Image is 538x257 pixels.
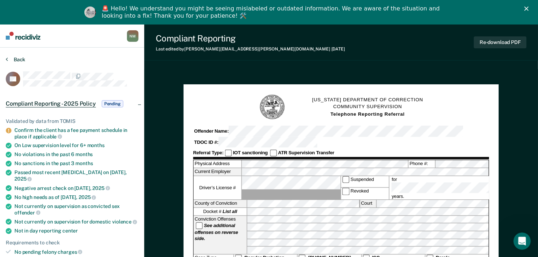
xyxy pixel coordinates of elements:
[331,111,405,117] strong: Telephone Reporting Referral
[156,33,345,44] div: Compliant Reporting
[156,46,345,52] div: Last edited by [PERSON_NAME][EMAIL_ADDRESS][PERSON_NAME][DOMAIN_NAME]
[331,46,345,52] span: [DATE]
[513,232,531,250] iframe: Intercom live chat
[79,194,96,200] span: 2025
[343,188,349,195] input: Revoked
[14,249,138,255] div: No pending felony
[225,150,231,156] input: IOT sanctioning
[6,32,40,40] img: Recidiviz
[14,185,138,191] div: Negative arrest check on [DATE],
[75,160,93,166] span: months
[341,188,389,200] label: Revoked
[194,139,219,145] strong: TDOC ID #:
[127,30,138,42] div: N M
[14,228,138,234] div: Not in day reporting
[341,176,389,187] label: Suspended
[474,36,526,48] button: Re-download PDF
[524,6,532,11] div: Close
[14,151,138,158] div: No violations in the past 6
[312,97,423,118] h1: [US_STATE] DEPARTMENT OF CORRECTION COMMUNITY SUPERVISION
[343,176,349,183] input: Suspended
[75,151,93,157] span: months
[194,216,247,254] div: Conviction Offenses
[62,228,78,234] span: center
[14,176,32,182] span: 2025
[194,200,247,207] label: County of Conviction
[196,222,203,229] input: See additional offenses on reverse side.
[195,223,238,242] strong: See additional offenses on reverse side.
[14,210,40,216] span: offender
[84,6,96,18] img: Profile image for Kim
[360,200,376,207] label: Court
[6,56,25,63] button: Back
[92,185,110,191] span: 2025
[223,209,237,214] strong: List all
[127,30,138,42] button: NM
[102,5,442,19] div: 🚨 Hello! We understand you might be seeing mislabeled or outdated information. We are aware of th...
[14,127,138,139] div: Confirm the client has a fee payment schedule in place if applicable
[194,176,241,200] label: Driver’s License #
[112,219,137,225] span: violence
[14,169,138,182] div: Passed most recent [MEDICAL_DATA] on [DATE],
[87,142,105,148] span: months
[392,182,491,193] input: for years.
[14,218,138,225] div: Not currently on supervision for domestic
[194,168,241,176] label: Current Employer
[6,100,96,107] span: Compliant Reporting - 2025 Policy
[102,100,123,107] span: Pending
[14,203,138,216] div: Not currently on supervision as convicted sex
[409,160,435,168] label: Phone #:
[391,176,492,200] label: for years.
[270,150,277,156] input: ATR Supervision Transfer
[233,150,268,156] strong: IOT sanctioning
[14,194,138,200] div: No high needs as of [DATE],
[6,118,138,124] div: Validated by data from TOMIS
[14,160,138,167] div: No sanctions in the past 3
[203,208,237,215] span: Docket #
[193,150,224,156] strong: Referral Type:
[58,249,83,255] span: charges
[278,150,334,156] strong: ATR Supervision Transfer
[194,160,241,168] label: Physical Address
[259,94,286,121] img: TN Seal
[194,129,229,134] strong: Offender Name:
[6,240,138,246] div: Requirements to check
[14,142,138,149] div: On Low supervision level for 6+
